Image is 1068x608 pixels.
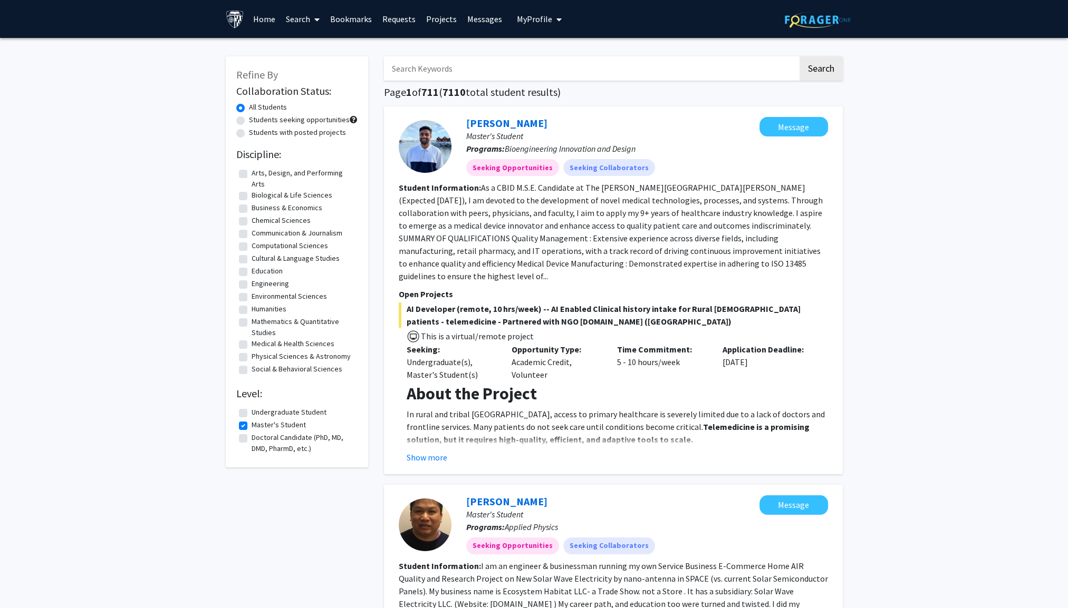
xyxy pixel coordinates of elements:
[252,190,332,201] label: Biological & Life Sciences
[442,85,466,99] span: 7110
[236,85,358,97] h2: Collaboration Status:
[505,522,558,532] span: Applied Physics
[252,364,342,375] label: Social & Behavioral Sciences
[252,316,355,338] label: Mathematics & Quantitative Studies
[249,114,350,125] label: Students seeking opportunities
[325,1,377,37] a: Bookmarks
[252,351,351,362] label: Physical Sciences & Astronomy
[407,343,496,356] p: Seeking:
[715,343,820,381] div: [DATE]
[236,68,278,81] span: Refine By
[517,14,552,24] span: My Profile
[466,522,505,532] b: Programs:
[252,215,311,226] label: Chemical Sciences
[249,127,346,138] label: Students with posted projects
[377,1,421,37] a: Requests
[252,202,322,213] label: Business & Economics
[252,168,355,190] label: Arts, Design, and Performing Arts
[617,343,707,356] p: Time Commitment:
[407,408,828,446] p: In rural and tribal [GEOGRAPHIC_DATA], access to primary healthcare is severely limited due to a ...
[407,446,828,496] p: This project focuses on building an that can be deployed via mobile applications used by communit...
[399,182,823,281] fg-read-more: As a CBID M.S.E. Candidate at The [PERSON_NAME][GEOGRAPHIC_DATA][PERSON_NAME] (Expected [DATE]), ...
[466,495,547,508] a: [PERSON_NAME]
[466,143,505,154] b: Programs:
[252,291,327,302] label: Environmental Sciences
[252,253,340,264] label: Cultural & Language Studies
[466,131,523,141] span: Master's Student
[504,343,609,381] div: Academic Credit, Volunteer
[252,278,289,289] label: Engineering
[8,561,45,600] iframe: Chat
[249,102,287,113] label: All Students
[800,56,843,81] button: Search
[406,85,412,99] span: 1
[407,383,537,404] strong: About the Project
[384,56,798,81] input: Search Keywords
[252,303,286,315] label: Humanities
[407,356,496,381] div: Undergraduate(s), Master's Student(s)
[759,495,828,515] button: Message Winston Vo
[281,1,325,37] a: Search
[252,407,326,418] label: Undergraduate Student
[399,561,481,571] b: Student Information:
[252,266,283,277] label: Education
[421,85,439,99] span: 711
[421,1,462,37] a: Projects
[399,289,453,299] span: Open Projects
[563,537,655,554] mat-chip: Seeking Collaborators
[407,451,447,464] button: Show more
[399,302,828,328] span: AI Developer (remote, 10 hrs/week) -- AI Enabled Clinical history intake for Rural [DEMOGRAPHIC_D...
[384,86,843,99] h1: Page of ( total student results)
[466,116,547,130] a: [PERSON_NAME]
[723,343,812,356] p: Application Deadline:
[466,537,559,554] mat-chip: Seeking Opportunities
[609,343,715,381] div: 5 - 10 hours/week
[399,182,481,193] b: Student Information:
[420,331,534,341] span: This is a virtual/remote project
[466,159,559,176] mat-chip: Seeking Opportunities
[759,117,828,136] button: Message Jay Tailor
[252,419,306,430] label: Master's Student
[252,338,334,349] label: Medical & Health Sciences
[512,343,601,356] p: Opportunity Type:
[252,228,342,239] label: Communication & Journalism
[785,12,851,28] img: ForagerOne Logo
[466,509,523,519] span: Master's Student
[236,148,358,161] h2: Discipline:
[252,432,355,454] label: Doctoral Candidate (PhD, MD, DMD, PharmD, etc.)
[252,240,328,251] label: Computational Sciences
[226,10,244,28] img: Johns Hopkins University Logo
[563,159,655,176] mat-chip: Seeking Collaborators
[236,387,358,400] h2: Level:
[248,1,281,37] a: Home
[462,1,507,37] a: Messages
[505,143,636,154] span: Bioengineering Innovation and Design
